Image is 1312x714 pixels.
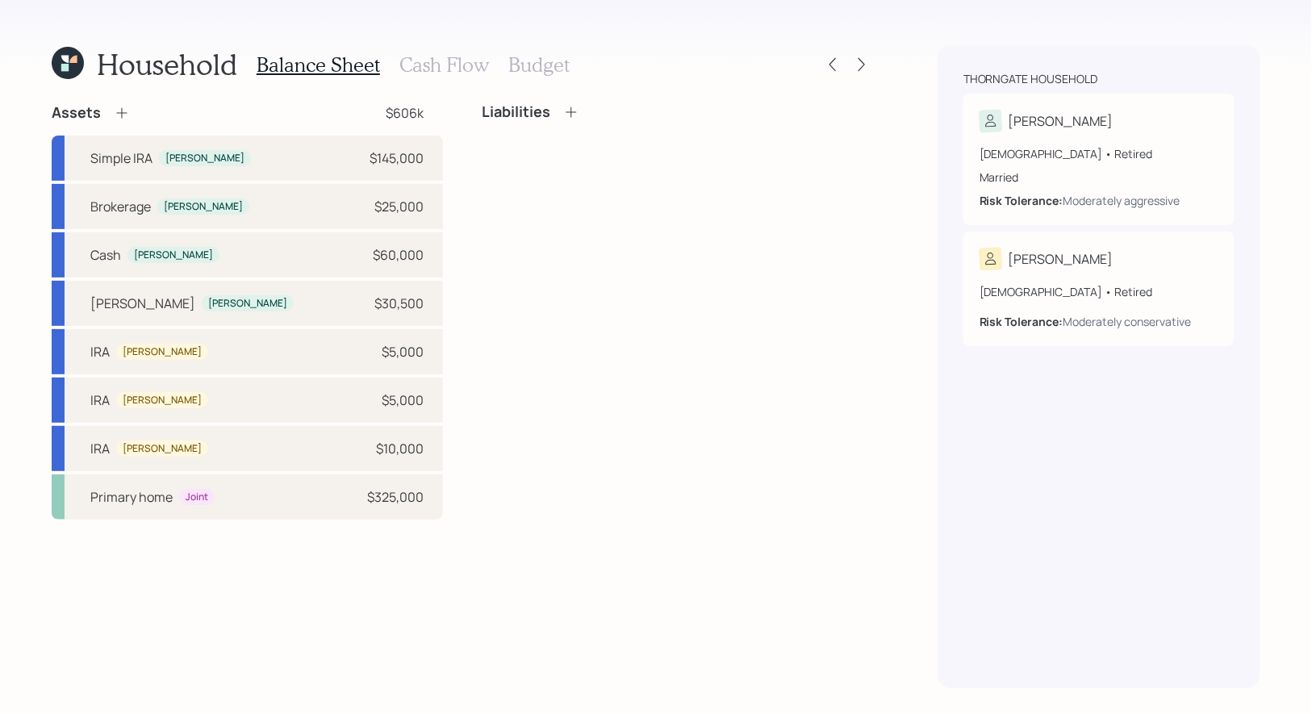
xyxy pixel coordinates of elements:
h4: Liabilities [482,103,550,121]
div: [PERSON_NAME] [208,297,287,311]
div: $325,000 [367,487,424,507]
div: $606k [386,103,424,123]
div: $5,000 [382,342,424,361]
div: $145,000 [370,148,424,168]
div: [PERSON_NAME] [1009,111,1114,131]
div: Moderately conservative [1063,313,1192,330]
div: IRA [90,342,110,361]
div: [PERSON_NAME] [1009,249,1114,269]
div: [PERSON_NAME] [165,152,244,165]
div: Cash [90,245,121,265]
div: [DEMOGRAPHIC_DATA] • Retired [980,283,1218,300]
div: Thorngate household [963,71,1098,87]
b: Risk Tolerance: [980,193,1063,208]
div: $25,000 [374,197,424,216]
div: Primary home [90,487,173,507]
h4: Assets [52,104,101,122]
b: Risk Tolerance: [980,314,1063,329]
div: Joint [186,491,208,504]
div: IRA [90,439,110,458]
div: [PERSON_NAME] [134,248,213,262]
div: IRA [90,390,110,410]
div: [PERSON_NAME] [90,294,195,313]
div: $60,000 [373,245,424,265]
div: Brokerage [90,197,151,216]
h3: Budget [508,53,570,77]
div: $10,000 [376,439,424,458]
div: $30,500 [374,294,424,313]
h3: Balance Sheet [257,53,380,77]
div: Married [980,169,1218,186]
div: $5,000 [382,390,424,410]
div: Moderately aggressive [1063,192,1180,209]
div: [PERSON_NAME] [123,394,202,407]
div: [DEMOGRAPHIC_DATA] • Retired [980,145,1218,162]
h1: Household [97,47,237,81]
div: [PERSON_NAME] [164,200,243,214]
div: [PERSON_NAME] [123,442,202,456]
div: [PERSON_NAME] [123,345,202,359]
div: Simple IRA [90,148,153,168]
h3: Cash Flow [399,53,489,77]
